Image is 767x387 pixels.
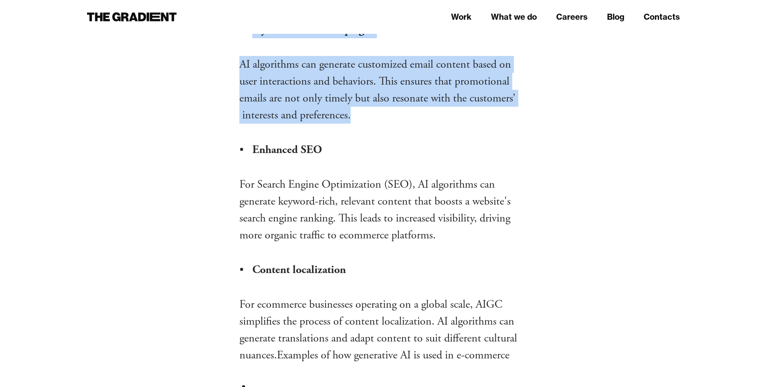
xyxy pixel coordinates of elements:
p: For Search Engine Optimization (SEO), AI algorithms can generate keyword-rich, relevant content t... [239,176,528,244]
a: Blog [607,11,624,23]
a: Work [451,11,472,23]
p: AI algorithms can generate customized email content based on user interactions and behaviors. Thi... [239,56,528,124]
a: What we do [491,11,537,23]
a: Careers [556,11,588,23]
a: Contacts [644,11,680,23]
strong: Enhanced SEO [252,143,322,157]
strong: Content localization [252,263,346,277]
strong: Dynamic email campaigns [252,23,374,37]
p: For ecommerce businesses operating on a global scale, AIGC simplifies the process of content loca... [239,296,528,364]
